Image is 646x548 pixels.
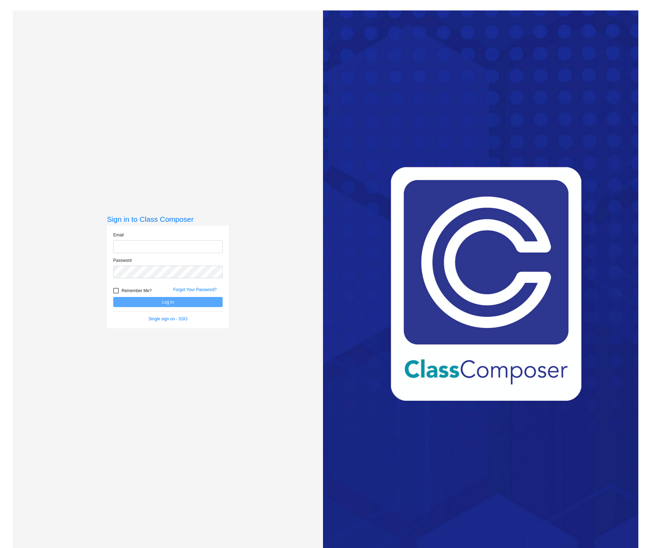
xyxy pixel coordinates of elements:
button: Log In [113,297,223,307]
h3: Sign in to Class Composer [107,215,229,224]
label: Password [113,257,132,264]
a: Forgot Your Password? [173,287,217,292]
label: Email [113,232,124,238]
a: Single sign on - SSO [148,316,187,321]
span: Remember Me? [122,287,152,295]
